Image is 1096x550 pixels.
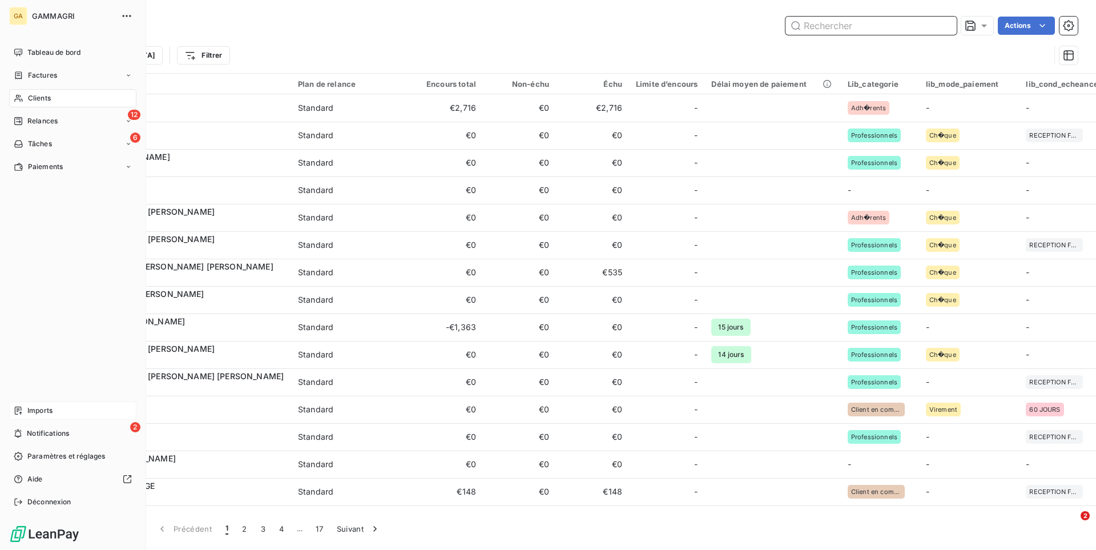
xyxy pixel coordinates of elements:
div: Standard [298,486,333,497]
span: - [848,185,851,195]
span: - [694,102,698,114]
span: 6 [130,133,140,143]
a: Aide [9,470,136,488]
span: 028239 [79,492,284,503]
td: €0 [410,231,483,259]
span: - [926,322,929,332]
span: Virement [929,406,957,413]
td: €148 [410,478,483,505]
span: - [694,404,698,415]
a: Clients [9,89,136,107]
td: €0 [483,122,556,149]
td: €0 [556,341,629,368]
span: Ch�que [929,132,956,139]
span: - [1026,459,1029,469]
td: €0 [483,231,556,259]
td: €0 [410,122,483,149]
td: €0 [483,314,556,341]
button: 1 [219,517,235,541]
div: Standard [298,157,333,168]
td: €0 [483,259,556,286]
span: - [926,103,929,113]
span: 023502 [79,245,284,256]
iframe: Intercom live chat [1057,511,1085,539]
td: €0 [410,341,483,368]
td: €0 [556,368,629,396]
div: Échu [563,79,622,89]
span: Clients [28,93,51,103]
div: Standard [298,239,333,251]
div: lib_mode_paiement [926,79,1013,89]
td: €2,716 [410,94,483,122]
div: Standard [298,102,333,114]
span: - [926,185,929,195]
td: €0 [483,396,556,423]
div: Standard [298,404,333,415]
span: Client en compte [851,406,901,413]
span: Ch�que [929,269,956,276]
td: €0 [410,176,483,204]
span: Déconnexion [27,497,71,507]
span: 019972 [79,464,284,476]
span: - [694,349,698,360]
span: Professionnels [851,269,897,276]
span: Professionnels [851,324,897,331]
span: - [694,486,698,497]
span: Ch�que [929,242,956,248]
td: €0 [556,286,629,314]
span: Adh�rents [851,214,886,221]
span: 009314 [79,410,284,421]
span: Paramètres et réglages [27,451,105,461]
span: Adh�rents [851,105,886,111]
a: 6Tâches [9,135,136,153]
span: 005251 [79,163,284,174]
span: Client en compte [851,488,901,495]
span: RECEPTION FACTURE [1029,132,1079,139]
span: Notifications [27,428,69,439]
span: - [694,157,698,168]
span: … [291,520,309,538]
span: 017746 [79,300,284,311]
td: €0 [483,368,556,396]
a: Factures [9,66,136,85]
div: Non-échu [490,79,549,89]
td: €0 [410,396,483,423]
span: RECEPTION FACTURE [1029,488,1079,495]
td: €0 [483,149,556,176]
button: 3 [254,517,272,541]
td: €0 [410,259,483,286]
div: Standard [298,212,333,223]
span: - [926,432,929,441]
span: Professionnels [851,433,897,440]
span: Factures [28,70,57,81]
td: €0 [410,286,483,314]
input: Rechercher [785,17,957,35]
span: RECEPTION FACTURE [1029,433,1079,440]
a: Tableau de bord [9,43,136,62]
span: Professionnels [851,242,897,248]
span: [PERSON_NAME] [PERSON_NAME] [PERSON_NAME] [79,371,284,381]
td: €0 [410,505,483,533]
div: Standard [298,184,333,196]
span: 2 [130,422,140,432]
td: €0 [556,396,629,423]
span: Ch�que [929,351,956,358]
span: 12 [128,110,140,120]
td: €0 [556,505,629,533]
span: RECEPTION FACTURE [1029,379,1079,386]
span: - [1026,322,1029,332]
div: Standard [298,431,333,443]
span: Relances [27,116,58,126]
td: €0 [556,231,629,259]
span: Imports [27,406,53,416]
span: - [1026,103,1029,113]
span: [PERSON_NAME] [PERSON_NAME] [79,207,215,216]
span: [PERSON_NAME] [PERSON_NAME] [79,344,215,354]
span: Tableau de bord [27,47,80,58]
span: - [848,459,851,469]
a: Paramètres et réglages [9,447,136,465]
span: 2 [1081,511,1090,520]
span: - [694,212,698,223]
button: Suivant [330,517,388,541]
td: €0 [483,451,556,478]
